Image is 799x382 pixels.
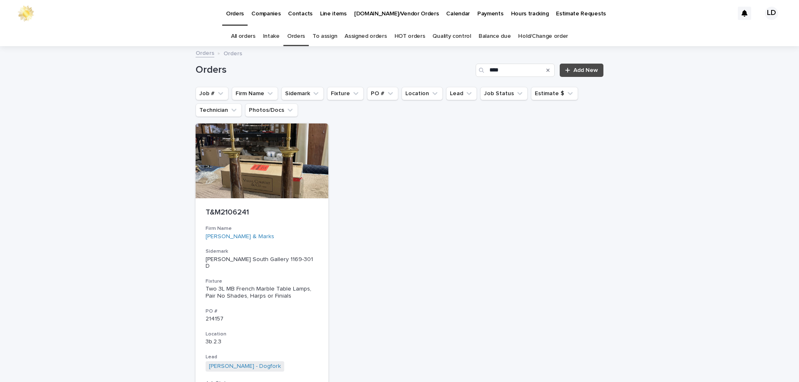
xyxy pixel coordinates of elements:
[479,27,511,46] a: Balance due
[446,87,477,100] button: Lead
[765,7,778,20] div: LD
[206,331,318,338] h3: Location
[206,286,318,300] div: Two 3L MB French Marble Table Lamps, Pair No Shades, Harps or Finials
[245,104,298,117] button: Photos/Docs
[196,87,228,100] button: Job #
[231,27,256,46] a: All orders
[476,64,555,77] input: Search
[206,308,318,315] h3: PO #
[518,27,568,46] a: Hold/Change order
[313,27,337,46] a: To assign
[206,233,274,240] a: [PERSON_NAME] & Marks
[480,87,528,100] button: Job Status
[206,208,318,217] p: T&M2106241
[281,87,324,100] button: Sidemark
[206,354,318,360] h3: Lead
[232,87,278,100] button: Firm Name
[432,27,471,46] a: Quality control
[206,278,318,285] h3: Fixture
[402,87,443,100] button: Location
[209,363,281,370] a: [PERSON_NAME] - Dogfork
[263,27,280,46] a: Intake
[196,48,214,57] a: Orders
[367,87,398,100] button: PO #
[531,87,578,100] button: Estimate $
[287,27,305,46] a: Orders
[206,338,318,345] p: 3b.2.3
[206,248,318,255] h3: Sidemark
[196,64,472,76] h1: Orders
[206,315,318,323] p: 214157
[196,104,242,117] button: Technician
[206,256,318,270] p: [PERSON_NAME] South Gallery 1169-301 D
[17,5,35,22] img: 0ffKfDbyRa2Iv8hnaAqg
[573,67,598,73] span: Add New
[327,87,364,100] button: Fixture
[223,48,242,57] p: Orders
[345,27,387,46] a: Assigned orders
[560,64,603,77] a: Add New
[206,225,318,232] h3: Firm Name
[395,27,425,46] a: HOT orders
